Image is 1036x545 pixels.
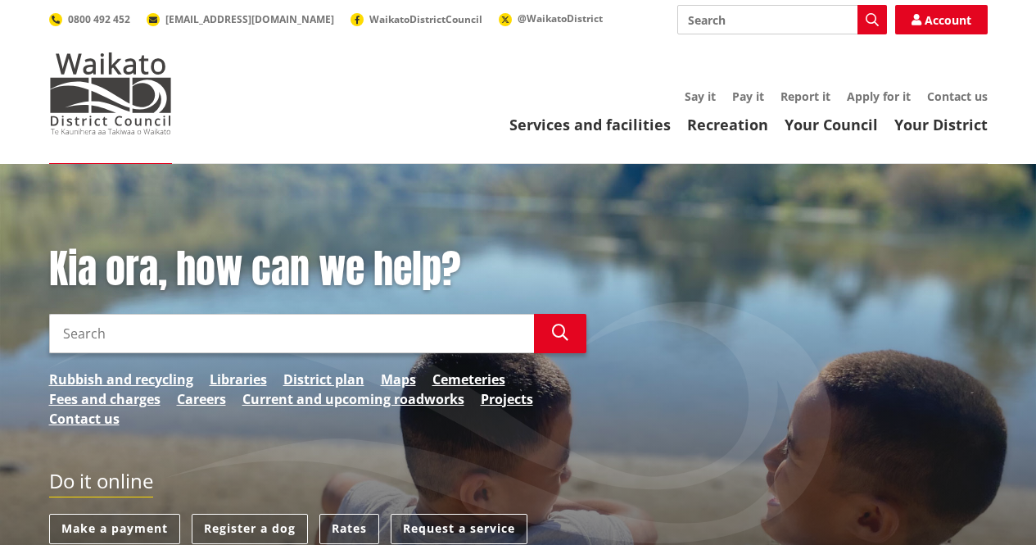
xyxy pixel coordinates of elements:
a: [EMAIL_ADDRESS][DOMAIN_NAME] [147,12,334,26]
span: WaikatoDistrictCouncil [369,12,482,26]
a: Fees and charges [49,389,161,409]
h2: Do it online [49,470,153,498]
a: Report it [780,89,830,104]
a: Say it [685,89,716,104]
h1: Kia ora, how can we help? [49,246,586,293]
a: Recreation [687,115,768,134]
a: Libraries [210,370,267,389]
a: Apply for it [847,89,911,104]
a: Careers [177,389,226,409]
a: Projects [481,389,533,409]
a: Maps [381,370,416,389]
a: Rubbish and recycling [49,370,193,389]
span: @WaikatoDistrict [518,11,603,25]
span: [EMAIL_ADDRESS][DOMAIN_NAME] [165,12,334,26]
a: Contact us [49,409,120,429]
a: Contact us [927,89,988,104]
input: Search input [49,314,534,353]
a: Cemeteries [432,370,505,389]
a: District plan [283,370,364,389]
a: Current and upcoming roadworks [242,389,464,409]
a: Rates [319,514,379,544]
a: WaikatoDistrictCouncil [351,12,482,26]
a: @WaikatoDistrict [499,11,603,25]
a: Account [895,5,988,34]
a: Your District [894,115,988,134]
a: Services and facilities [509,115,671,134]
a: Register a dog [192,514,308,544]
a: Make a payment [49,514,180,544]
span: 0800 492 452 [68,12,130,26]
a: Your Council [785,115,878,134]
a: Request a service [391,514,527,544]
a: Pay it [732,89,764,104]
input: Search input [677,5,887,34]
img: Waikato District Council - Te Kaunihera aa Takiwaa o Waikato [49,52,172,134]
a: 0800 492 452 [49,12,130,26]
